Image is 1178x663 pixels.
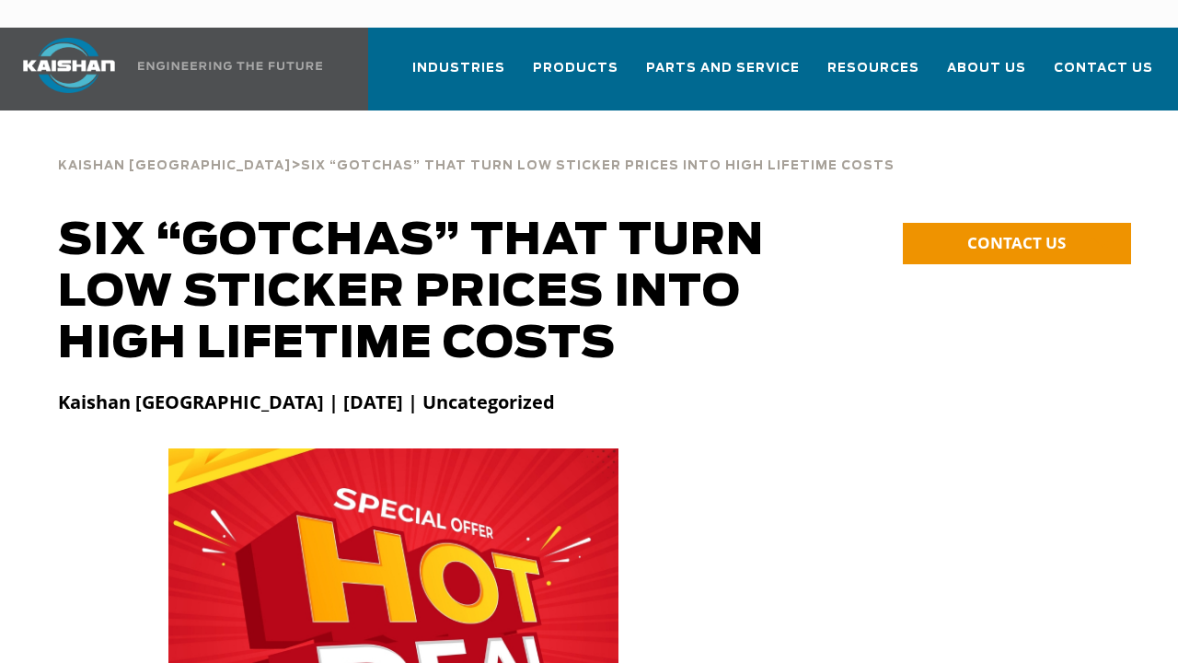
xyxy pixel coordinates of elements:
[947,44,1026,107] a: About Us
[301,160,895,172] span: Six “Gotchas” That Turn Low Sticker Prices into High Lifetime Costs
[646,58,800,79] span: Parts and Service
[412,58,505,79] span: Industries
[533,44,618,107] a: Products
[58,138,895,180] div: >
[1054,58,1153,79] span: Contact Us
[58,157,291,173] a: Kaishan [GEOGRAPHIC_DATA]
[967,232,1066,253] span: CONTACT US
[301,157,895,173] a: Six “Gotchas” That Turn Low Sticker Prices into High Lifetime Costs
[1054,44,1153,107] a: Contact Us
[138,62,322,70] img: Engineering the future
[903,223,1131,264] a: CONTACT US
[533,58,618,79] span: Products
[58,390,555,414] strong: Kaishan [GEOGRAPHIC_DATA] | [DATE] | Uncategorized
[58,215,849,370] h1: Six “Gotchas” That Turn Low Sticker Prices into High Lifetime Costs
[827,44,919,107] a: Resources
[646,44,800,107] a: Parts and Service
[947,58,1026,79] span: About Us
[827,58,919,79] span: Resources
[58,160,291,172] span: Kaishan [GEOGRAPHIC_DATA]
[412,44,505,107] a: Industries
